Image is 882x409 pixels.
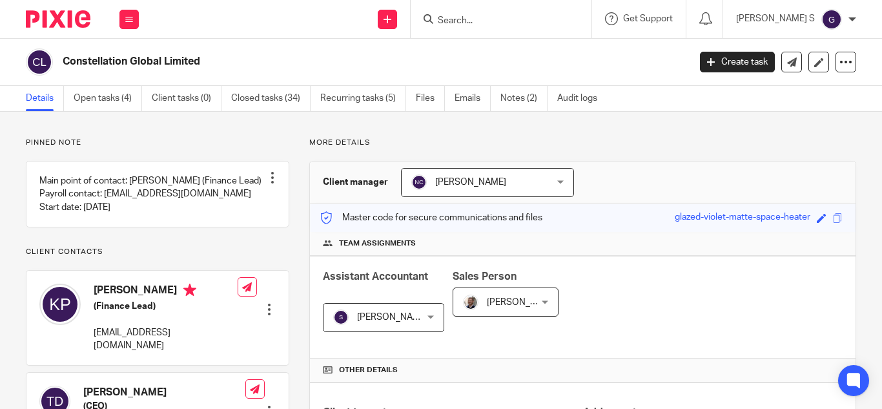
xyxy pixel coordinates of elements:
h3: Client manager [323,176,388,189]
span: [PERSON_NAME] [435,178,506,187]
img: Matt%20Circle.png [463,295,478,310]
a: Open tasks (4) [74,86,142,111]
span: Sales Person [453,271,517,282]
span: Other details [339,365,398,375]
a: Recurring tasks (5) [320,86,406,111]
p: More details [309,138,856,148]
h5: (Finance Lead) [94,300,238,313]
p: Pinned note [26,138,289,148]
div: glazed-violet-matte-space-heater [675,211,810,225]
img: svg%3E [26,48,53,76]
input: Search [436,16,553,27]
p: [PERSON_NAME] S [736,12,815,25]
a: Audit logs [557,86,607,111]
span: [PERSON_NAME] [487,298,558,307]
a: Closed tasks (34) [231,86,311,111]
p: Master code for secure communications and files [320,211,542,224]
i: Primary [183,284,196,297]
span: [PERSON_NAME] K V [357,313,444,322]
span: Team assignments [339,238,416,249]
img: svg%3E [821,9,842,30]
span: Get Support [623,14,673,23]
h2: Constellation Global Limited [63,55,557,68]
a: Emails [455,86,491,111]
img: svg%3E [411,174,427,190]
a: Create task [700,52,775,72]
a: Notes (2) [500,86,548,111]
span: Assistant Accountant [323,271,428,282]
a: Details [26,86,64,111]
a: Client tasks (0) [152,86,221,111]
p: Client contacts [26,247,289,257]
p: [EMAIL_ADDRESS][DOMAIN_NAME] [94,326,238,353]
img: Pixie [26,10,90,28]
img: svg%3E [333,309,349,325]
a: Files [416,86,445,111]
img: svg%3E [39,284,81,325]
h4: [PERSON_NAME] [94,284,238,300]
h4: [PERSON_NAME] [83,386,245,399]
